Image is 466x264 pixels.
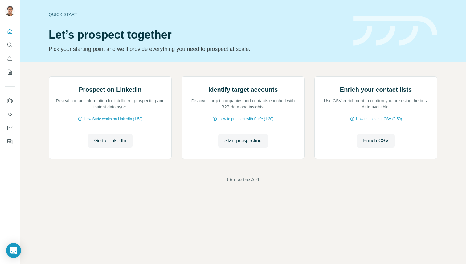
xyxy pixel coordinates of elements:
button: Enrich CSV [357,134,395,148]
img: banner [353,16,437,46]
button: Use Surfe API [5,109,15,120]
button: Dashboard [5,122,15,133]
button: Enrich CSV [5,53,15,64]
button: Feedback [5,136,15,147]
div: Open Intercom Messenger [6,243,21,258]
p: Pick your starting point and we’ll provide everything you need to prospect at scale. [49,45,346,53]
h2: Enrich your contact lists [340,85,412,94]
button: Quick start [5,26,15,37]
button: Or use the API [227,176,259,184]
button: Go to LinkedIn [88,134,132,148]
img: Avatar [5,6,15,16]
p: Reveal contact information for intelligent prospecting and instant data sync. [55,98,165,110]
span: How to prospect with Surfe (1:30) [219,116,273,122]
span: How to upload a CSV (2:59) [356,116,402,122]
span: Start prospecting [224,137,262,144]
span: Go to LinkedIn [94,137,126,144]
span: How Surfe works on LinkedIn (1:58) [84,116,143,122]
button: My lists [5,67,15,78]
h2: Prospect on LinkedIn [79,85,141,94]
div: Quick start [49,11,346,18]
h1: Let’s prospect together [49,29,346,41]
button: Search [5,39,15,51]
h2: Identify target accounts [208,85,278,94]
span: Enrich CSV [363,137,389,144]
p: Discover target companies and contacts enriched with B2B data and insights. [188,98,298,110]
button: Start prospecting [218,134,268,148]
p: Use CSV enrichment to confirm you are using the best data available. [321,98,431,110]
button: Use Surfe on LinkedIn [5,95,15,106]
